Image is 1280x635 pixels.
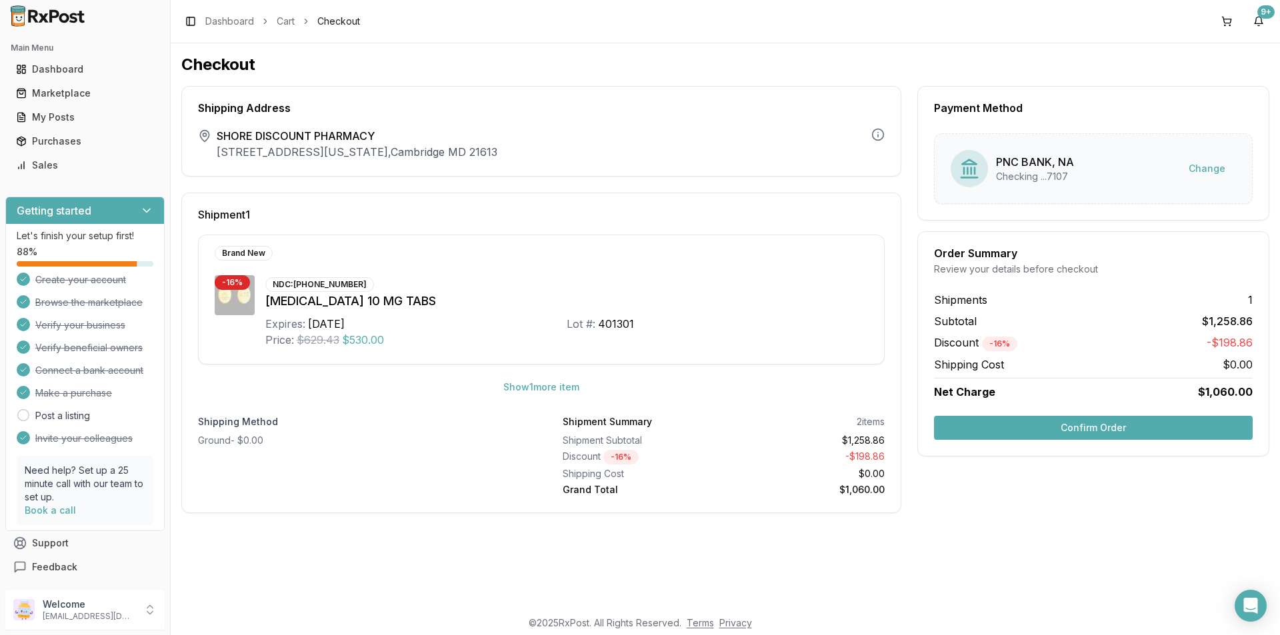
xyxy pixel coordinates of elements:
a: Dashboard [205,15,254,28]
span: Shipping Cost [934,356,1004,372]
div: - 16 % [982,336,1017,351]
div: Purchases [16,135,154,148]
span: Net Charge [934,385,995,398]
div: Review your details before checkout [934,263,1253,276]
h2: Main Menu [11,43,159,53]
div: 2 items [857,415,885,428]
span: Verify your business [35,318,125,332]
div: Dashboard [16,63,154,76]
span: -$198.86 [1207,334,1253,351]
h1: Checkout [181,54,1269,75]
span: $0.00 [1223,356,1253,372]
a: Privacy [719,617,752,628]
a: Terms [687,617,714,628]
button: Marketplace [5,83,165,104]
h3: Getting started [17,203,91,219]
button: Support [5,531,165,555]
span: $1,258.86 [1202,313,1253,329]
p: Let's finish your setup first! [17,229,153,243]
div: Expires: [265,316,305,332]
div: Ground - $0.00 [198,434,520,447]
div: Open Intercom Messenger [1235,590,1267,622]
button: Sales [5,155,165,176]
div: Shipping Address [198,103,885,113]
div: My Posts [16,111,154,124]
div: Lot #: [567,316,595,332]
span: Create your account [35,273,126,287]
a: Book a call [25,504,76,516]
div: Discount [563,450,719,464]
div: NDC: [PHONE_NUMBER] [265,277,374,292]
div: Checking ...7107 [996,170,1074,183]
div: - 16 % [603,450,639,464]
div: - 16 % [215,275,250,290]
div: Shipment Subtotal [563,434,719,447]
span: Checkout [317,15,360,28]
div: Grand Total [563,483,719,496]
div: $1,060.00 [729,483,885,496]
img: RxPost Logo [5,5,91,27]
div: Shipment Summary [563,415,652,428]
span: Connect a bank account [35,364,143,377]
div: Shipping Cost [563,467,719,480]
p: Need help? Set up a 25 minute call with our team to set up. [25,464,145,504]
button: Dashboard [5,59,165,80]
span: $629.43 [297,332,339,348]
a: Marketplace [11,81,159,105]
div: Price: [265,332,294,348]
a: My Posts [11,105,159,129]
button: Change [1178,157,1236,181]
img: User avatar [13,599,35,620]
button: Confirm Order [934,416,1253,440]
p: Welcome [43,598,135,611]
span: Feedback [32,560,77,574]
a: Sales [11,153,159,177]
button: 9+ [1248,11,1269,32]
button: Feedback [5,555,165,579]
div: 9+ [1257,5,1275,19]
span: $530.00 [342,332,384,348]
span: Shipment 1 [198,209,250,220]
nav: breadcrumb [205,15,360,28]
span: Shipments [934,292,987,308]
span: SHORE DISCOUNT PHARMACY [217,128,497,144]
div: 401301 [598,316,634,332]
a: Cart [277,15,295,28]
div: Order Summary [934,248,1253,259]
p: [STREET_ADDRESS][US_STATE] , Cambridge MD 21613 [217,144,497,160]
span: Subtotal [934,313,977,329]
div: Brand New [215,246,273,261]
button: Show1more item [493,375,590,399]
div: Marketplace [16,87,154,100]
span: $1,060.00 [1198,384,1253,400]
button: Purchases [5,131,165,152]
span: 88 % [17,245,37,259]
span: Browse the marketplace [35,296,143,309]
p: [EMAIL_ADDRESS][DOMAIN_NAME] [43,611,135,622]
span: 1 [1248,292,1253,308]
span: Make a purchase [35,386,112,400]
div: PNC BANK, NA [996,154,1074,170]
label: Shipping Method [198,415,520,428]
div: Sales [16,159,154,172]
div: $0.00 [729,467,885,480]
div: [MEDICAL_DATA] 10 MG TABS [265,292,868,311]
div: [DATE] [308,316,345,332]
div: - $198.86 [729,450,885,464]
div: Payment Method [934,103,1253,113]
a: Dashboard [11,57,159,81]
a: Purchases [11,129,159,153]
span: Discount [934,336,1017,349]
button: My Posts [5,107,165,128]
img: Jardiance 10 MG TABS [215,275,255,315]
span: Invite your colleagues [35,432,133,445]
a: Post a listing [35,409,90,422]
span: Verify beneficial owners [35,341,143,354]
div: $1,258.86 [729,434,885,447]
